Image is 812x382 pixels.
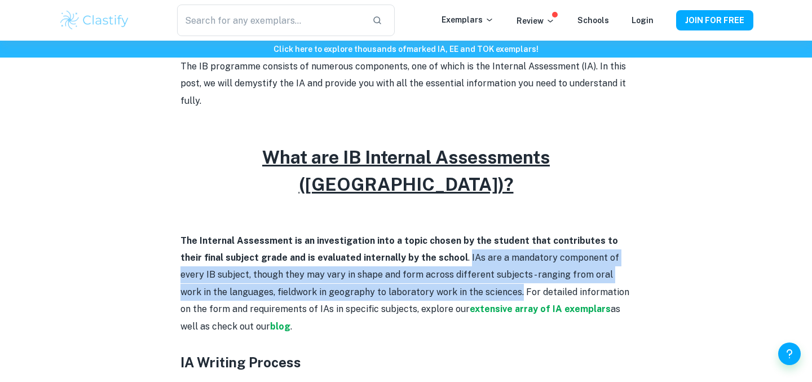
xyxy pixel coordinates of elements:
[517,15,555,27] p: Review
[59,9,130,32] img: Clastify logo
[632,16,654,25] a: Login
[180,235,618,263] strong: The Internal Assessment is an investigation into a topic chosen by the student that contributes t...
[778,343,801,365] button: Help and Feedback
[676,10,753,30] button: JOIN FOR FREE
[262,147,550,195] u: What are IB Internal Assessments ([GEOGRAPHIC_DATA])?
[470,304,611,314] a: extensive array of IA exemplars
[270,321,290,332] a: blog
[442,14,494,26] p: Exemplars
[2,43,810,55] h6: Click here to explore thousands of marked IA, EE and TOK exemplars !
[180,58,632,109] p: The IB programme consists of numerous components, one of which is the Internal Assessment (IA). I...
[180,352,632,372] h3: IA Writing Process
[577,16,609,25] a: Schools
[180,232,632,335] p: . IAs are a mandatory component of every IB subject, though they may vary in shape and form acros...
[177,5,363,36] input: Search for any exemplars...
